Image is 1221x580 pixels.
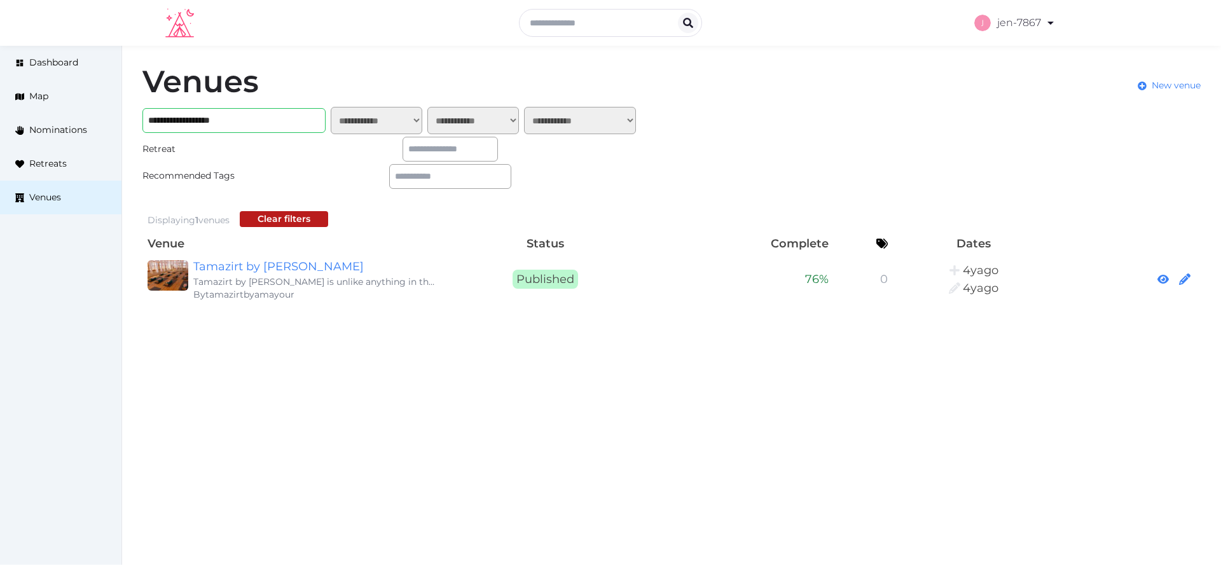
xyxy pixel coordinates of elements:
span: Venues [29,191,61,204]
img: Tamazirt by Amayour [148,260,188,291]
a: New venue [1138,79,1201,92]
div: Tamazirt by [PERSON_NAME] is unlike anything in the local area The location lends itself perfectl... [193,275,438,288]
th: Complete [649,232,834,255]
span: 9:49AM, April 22nd, 2021 [963,281,998,295]
a: Tamazirt by [PERSON_NAME] [193,258,438,275]
h1: Venues [142,66,259,97]
div: Displaying venues [148,214,230,227]
span: 1 [195,214,198,226]
span: New venue [1152,79,1201,92]
div: Clear filters [258,212,310,226]
span: Dashboard [29,56,78,69]
th: Venue [142,232,443,255]
span: Published [513,270,578,289]
span: 76 % [805,272,829,286]
div: Retreat [142,142,265,156]
span: 0 [880,272,888,286]
span: Nominations [29,123,87,137]
button: Clear filters [240,211,328,227]
span: 9:49AM, April 22nd, 2021 [963,263,998,277]
div: Recommended Tags [142,169,265,183]
span: Map [29,90,48,103]
th: Dates [893,232,1056,255]
span: Retreats [29,157,67,170]
a: jen-7867 [974,5,1056,41]
th: Status [443,232,649,255]
div: By tamazirtbyamayour [193,288,438,301]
